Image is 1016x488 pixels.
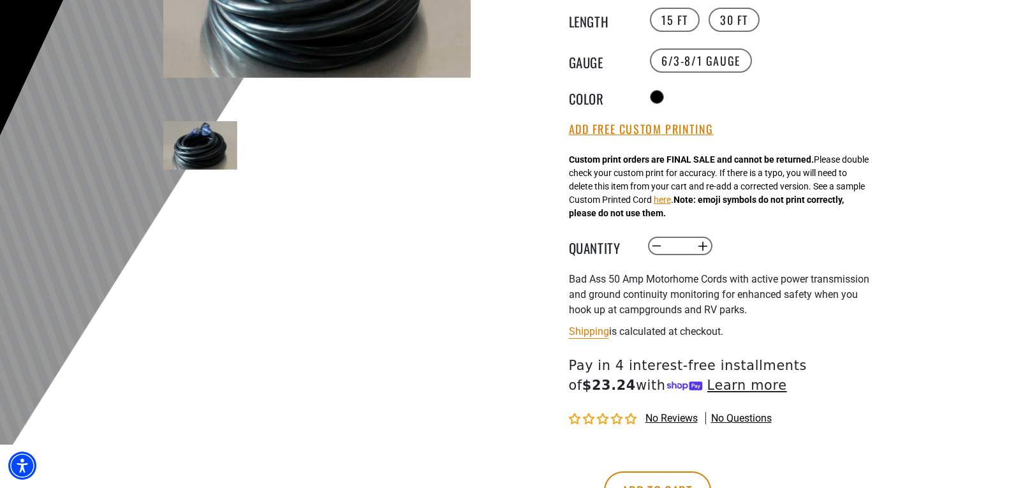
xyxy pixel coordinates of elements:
[569,273,869,316] span: Bad Ass 50 Amp Motorhome Cords with active power transmission and ground continuity monitoring fo...
[569,195,844,218] strong: Note: emoji symbols do not print correctly, please do not use them.
[650,8,700,32] label: 15 FT
[654,193,671,207] button: here
[569,89,633,105] legend: Color
[569,325,609,337] a: Shipping
[709,8,760,32] label: 30 FT
[569,154,814,165] strong: Custom print orders are FINAL SALE and cannot be returned.
[645,412,698,424] span: No reviews
[569,11,633,28] legend: Length
[569,153,869,220] div: Please double check your custom print for accuracy. If there is a typo, you will need to delete t...
[569,323,881,340] div: is calculated at checkout.
[8,452,36,480] div: Accessibility Menu
[569,238,633,255] label: Quantity
[163,121,237,170] img: black
[650,48,752,73] label: 6/3-8/1 Gauge
[569,122,714,137] button: Add Free Custom Printing
[711,411,772,425] span: No questions
[569,52,633,69] legend: Gauge
[569,413,639,425] span: 0.00 stars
